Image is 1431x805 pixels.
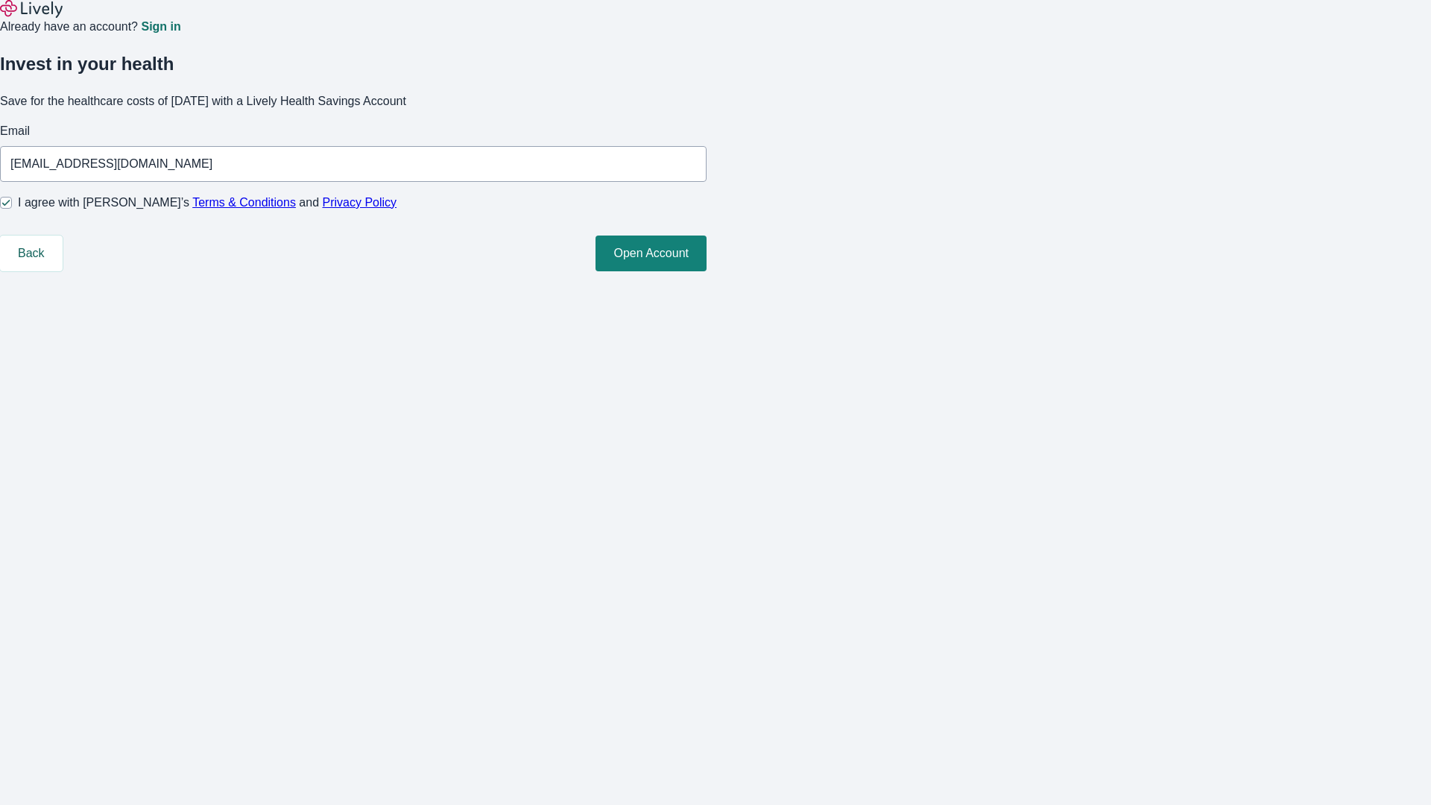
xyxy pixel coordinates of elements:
a: Sign in [141,21,180,33]
button: Open Account [596,236,707,271]
span: I agree with [PERSON_NAME]’s and [18,194,397,212]
a: Privacy Policy [323,196,397,209]
a: Terms & Conditions [192,196,296,209]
